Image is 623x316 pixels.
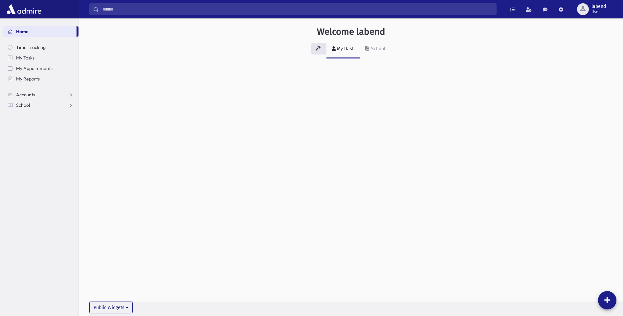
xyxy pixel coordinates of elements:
[3,89,78,100] a: Accounts
[3,63,78,74] a: My Appointments
[16,29,29,34] span: Home
[5,3,43,16] img: AdmirePro
[591,4,606,9] span: labend
[89,302,133,313] button: Public Widgets
[16,102,30,108] span: School
[16,65,53,71] span: My Appointments
[360,40,390,58] a: School
[16,76,40,82] span: My Reports
[3,26,77,37] a: Home
[591,9,606,14] span: User
[370,46,385,52] div: School
[16,55,34,61] span: My Tasks
[326,40,360,58] a: My Dash
[16,92,35,98] span: Accounts
[317,26,385,37] h3: Welcome labend
[3,42,78,53] a: Time Tracking
[3,100,78,110] a: School
[3,74,78,84] a: My Reports
[99,3,496,15] input: Search
[336,46,355,52] div: My Dash
[3,53,78,63] a: My Tasks
[16,44,46,50] span: Time Tracking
